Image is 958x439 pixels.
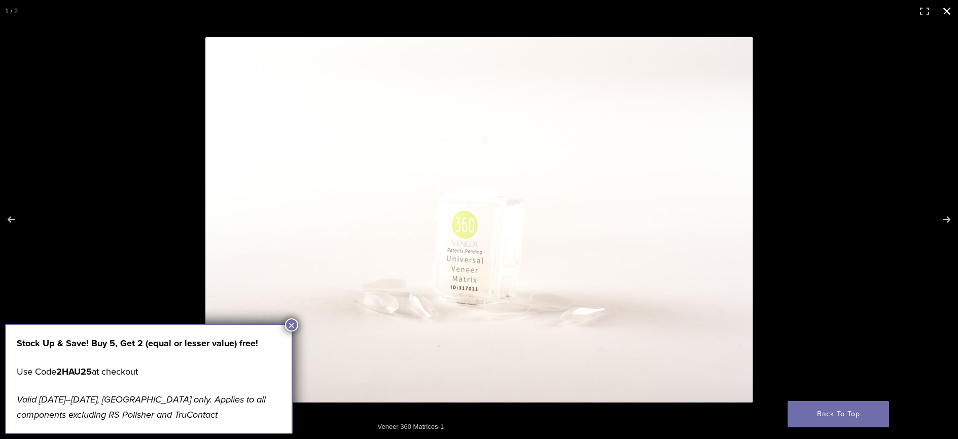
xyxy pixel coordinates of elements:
[788,401,889,427] a: Back To Top
[922,194,958,245] button: Next (arrow right)
[17,338,258,349] strong: Stock Up & Save! Buy 5, Get 2 (equal or lesser value) free!
[17,364,281,379] p: Use Code at checkout
[17,394,266,420] em: Valid [DATE]–[DATE], [GEOGRAPHIC_DATA] only. Applies to all components excluding RS Polisher and ...
[56,366,92,377] strong: 2HAU25
[285,318,298,332] button: Close
[373,417,586,437] div: Veneer 360 Matrices-1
